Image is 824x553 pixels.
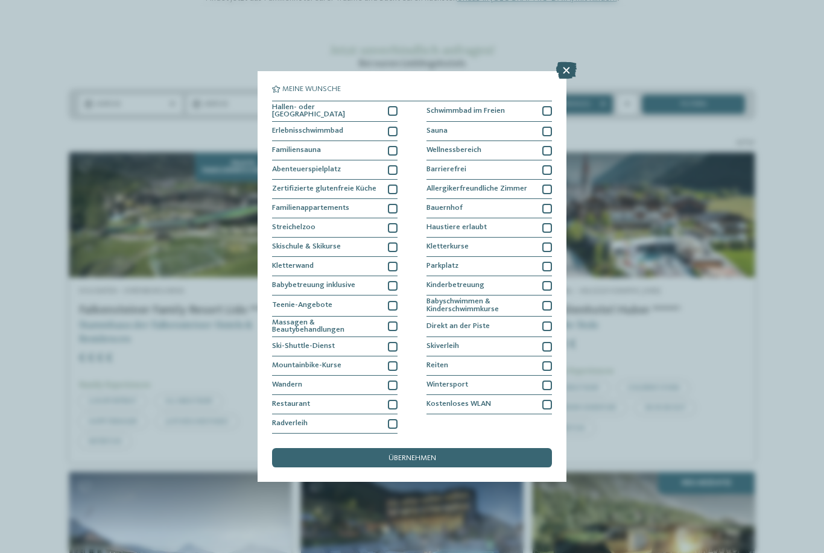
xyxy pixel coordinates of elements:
[272,243,341,251] span: Skischule & Skikurse
[426,243,469,251] span: Kletterkurse
[426,107,505,115] span: Schwimmbad im Freien
[426,204,463,212] span: Bauernhof
[272,104,381,119] span: Hallen- oder [GEOGRAPHIC_DATA]
[426,362,448,370] span: Reiten
[272,147,321,154] span: Familiensauna
[426,381,468,389] span: Wintersport
[272,282,355,289] span: Babybetreuung inklusive
[272,400,310,408] span: Restaurant
[272,302,332,309] span: Teenie-Angebote
[272,224,315,232] span: Streichelzoo
[426,282,484,289] span: Kinderbetreuung
[272,343,335,350] span: Ski-Shuttle-Dienst
[272,166,341,174] span: Abenteuerspielplatz
[426,166,466,174] span: Barrierefrei
[426,185,527,193] span: Allergikerfreundliche Zimmer
[388,455,436,463] span: übernehmen
[426,147,481,154] span: Wellnessbereich
[272,420,308,428] span: Radverleih
[426,262,458,270] span: Parkplatz
[272,381,302,389] span: Wandern
[272,262,314,270] span: Kletterwand
[272,362,341,370] span: Mountainbike-Kurse
[282,86,341,93] span: Meine Wünsche
[426,127,448,135] span: Sauna
[426,343,459,350] span: Skiverleih
[426,224,487,232] span: Haustiere erlaubt
[426,298,535,314] span: Babyschwimmen & Kinderschwimmkurse
[272,204,349,212] span: Familienappartements
[272,319,381,335] span: Massagen & Beautybehandlungen
[426,323,490,330] span: Direkt an der Piste
[272,127,343,135] span: Erlebnisschwimmbad
[426,400,491,408] span: Kostenloses WLAN
[272,185,376,193] span: Zertifizierte glutenfreie Küche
